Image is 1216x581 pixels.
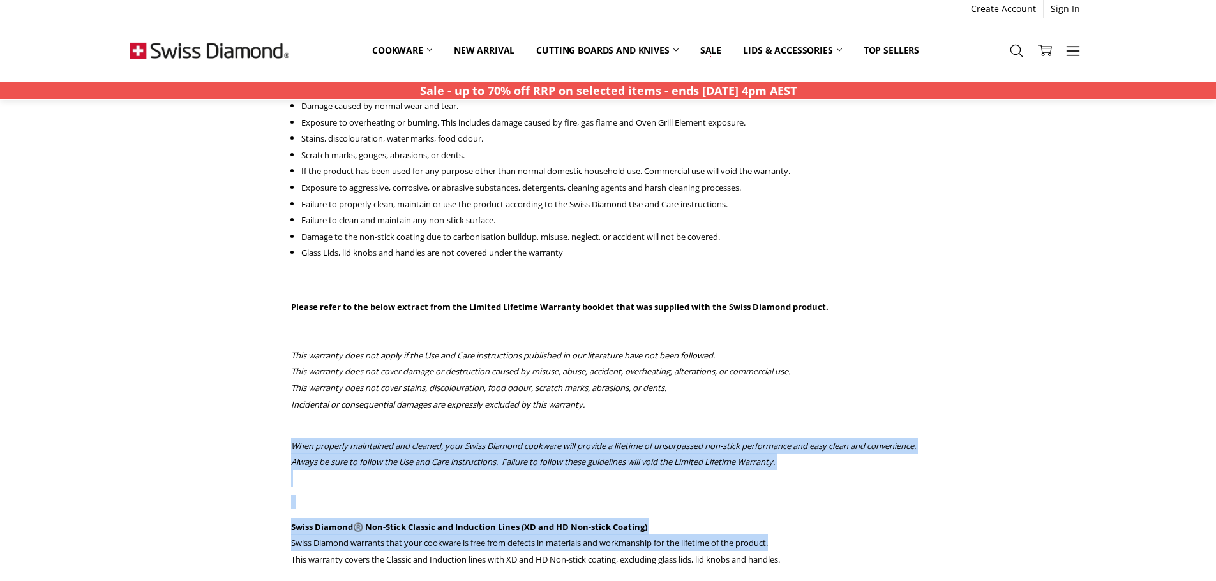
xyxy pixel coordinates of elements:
span: This warranty does not apply if the Use and Care instructions published in our literature have no... [291,349,790,410]
a: Top Sellers [853,36,930,64]
span: Glass Lids, lid knobs and handles are not covered under the warranty [301,247,563,258]
span: Please refer to the below extract from the Limited Lifetime Warranty booklet that was supplied wi... [291,301,829,313]
span: Scratch marks, gouges, abrasions, or dents. [301,149,465,161]
span: Damage to the non-stick coating due to carbonisation buildup, misuse, neglect, or accident will n... [301,231,720,242]
span: Exposure to overheating or burning. This includes damage caused by fire, gas flame and Oven Grill... [301,117,746,128]
a: Cookware [361,36,443,64]
span: Exposure to aggressive, corrosive, or abrasive substances, detergents, cleaning agents and harsh ... [301,182,741,193]
img: Free Shipping On Every Order [130,18,289,82]
span: Failure to clean and maintain any non-stick surface. [301,214,495,226]
strong: Sale - up to 70% off RRP on selected items - ends [DATE] 4pm AEST [420,83,797,98]
a: Lids & Accessories [732,36,852,64]
strong: Swiss Diamond®️ Non-Stick Classic and Induction Lines (XD and HD Non-stick Coating) [291,521,647,533]
span: If the product has been used for any purpose other than normal domestic household use. Commercial... [301,165,790,177]
span: When properly maintained and cleaned, your Swiss Diamond cookware will provide a lifetime of unsu... [291,440,916,468]
a: Cutting boards and knives [525,36,689,64]
span: Stains, discolouration, water marks, food odour. [301,133,483,144]
span: Damage caused by normal wear and tear. [301,100,458,112]
a: New arrival [443,36,525,64]
a: Sale [689,36,732,64]
span: Failure to properly clean, maintain or use the product according to the Swiss Diamond Use and Car... [301,198,728,210]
